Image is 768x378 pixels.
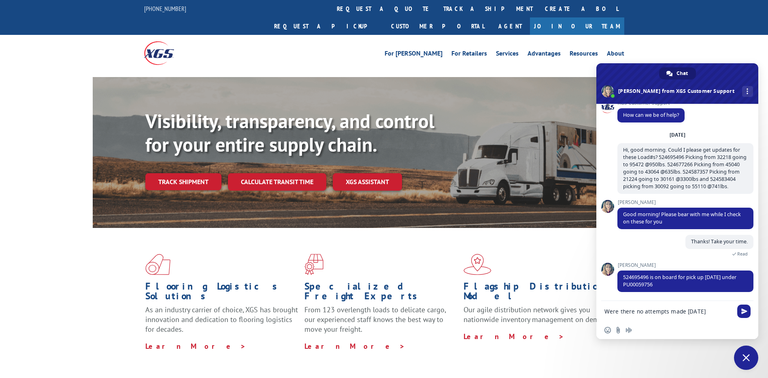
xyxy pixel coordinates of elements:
[623,112,679,118] span: How can we be of help?
[659,67,696,79] a: Chat
[145,281,298,305] h1: Flooring Logistics Solutions
[385,17,490,35] a: Customer Portal
[268,17,385,35] a: Request a pickup
[528,50,561,59] a: Advantages
[623,146,747,190] span: Hi, good morning. Could I please get updates for these Load#s? 524695496 Picking from 32218 going...
[737,305,751,318] span: Send
[464,254,491,275] img: xgs-icon-flagship-distribution-model-red
[670,133,685,137] div: [DATE]
[145,254,170,275] img: xgs-icon-total-supply-chain-intelligence-red
[304,341,405,351] a: Learn More >
[304,305,457,341] p: From 123 overlength loads to delicate cargo, our experienced staff knows the best way to move you...
[570,50,598,59] a: Resources
[604,301,734,321] textarea: Compose your message...
[228,173,326,191] a: Calculate transit time
[144,4,186,13] a: [PHONE_NUMBER]
[737,251,748,257] span: Read
[691,238,748,245] span: Thanks! Take your time.
[145,108,434,157] b: Visibility, transparency, and control for your entire supply chain.
[464,305,613,324] span: Our agile distribution network gives you nationwide inventory management on demand.
[451,50,487,59] a: For Retailers
[734,346,758,370] a: Close chat
[385,50,443,59] a: For [PERSON_NAME]
[496,50,519,59] a: Services
[464,332,564,341] a: Learn More >
[677,67,688,79] span: Chat
[617,200,753,205] span: [PERSON_NAME]
[625,327,632,333] span: Audio message
[604,327,611,333] span: Insert an emoji
[530,17,624,35] a: Join Our Team
[304,254,323,275] img: xgs-icon-focused-on-flooring-red
[617,262,753,268] span: [PERSON_NAME]
[623,274,736,288] span: 524695496 is on board for pick up [DATE] under PU00059756
[607,50,624,59] a: About
[145,341,246,351] a: Learn More >
[615,327,621,333] span: Send a file
[145,173,221,190] a: Track shipment
[490,17,530,35] a: Agent
[623,211,741,225] span: Good morning! Please bear with me while I check on these for you
[464,281,617,305] h1: Flagship Distribution Model
[145,305,298,334] span: As an industry carrier of choice, XGS has brought innovation and dedication to flooring logistics...
[304,281,457,305] h1: Specialized Freight Experts
[333,173,402,191] a: XGS ASSISTANT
